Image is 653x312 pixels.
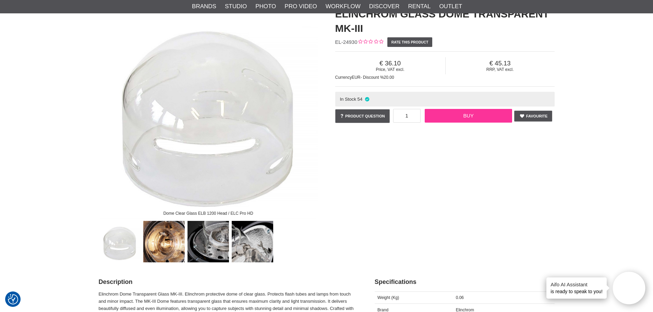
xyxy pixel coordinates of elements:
i: In stock [364,97,370,102]
span: 45.13 [446,60,555,67]
a: Rate this product [387,37,432,47]
span: 36.10 [335,60,445,67]
span: 0.06 [456,295,464,300]
a: Pro Video [285,2,317,11]
a: Discover [369,2,400,11]
span: EUR [352,75,360,80]
a: Product question [335,109,390,123]
a: Photo [255,2,276,11]
a: Rental [408,2,431,11]
h2: Description [99,278,358,286]
span: 20.00 [384,75,394,80]
img: Elinchrom Dome Clear glass MK-III [232,221,273,262]
a: Outlet [439,2,462,11]
a: Buy [425,109,512,123]
div: is ready to speak to you! [546,277,607,299]
span: 54 [358,97,363,102]
div: Customer rating: 0 [358,39,383,46]
img: Dome Clear Glass ELB 1200 Head / ELC Pro HD [99,221,141,262]
span: Currency [335,75,352,80]
button: Consent Preferences [8,293,18,305]
span: EL-24930 [335,39,358,45]
span: In Stock [340,97,356,102]
h2: Specifications [375,278,555,286]
img: Elinchrom Dome Clear glass MK-III [188,221,229,262]
a: Favourite [514,111,552,122]
h1: Elinchrom Glass Dome Transparent MK-III [335,7,555,36]
h4: Aifo AI Assistant [551,281,603,288]
a: Brands [192,2,216,11]
img: Dome Clear Glass protects Flashtube and modeling lamp [143,221,185,262]
span: - Discount % [361,75,384,80]
img: Revisit consent button [8,294,18,304]
a: Studio [225,2,247,11]
div: Dome Clear Glass ELB 1200 Head / ELC Pro HD [158,207,259,219]
span: Weight (Kg) [377,295,399,300]
span: Price, VAT excl. [335,67,445,72]
a: Workflow [326,2,361,11]
span: RRP, VAT excl. [446,67,555,72]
